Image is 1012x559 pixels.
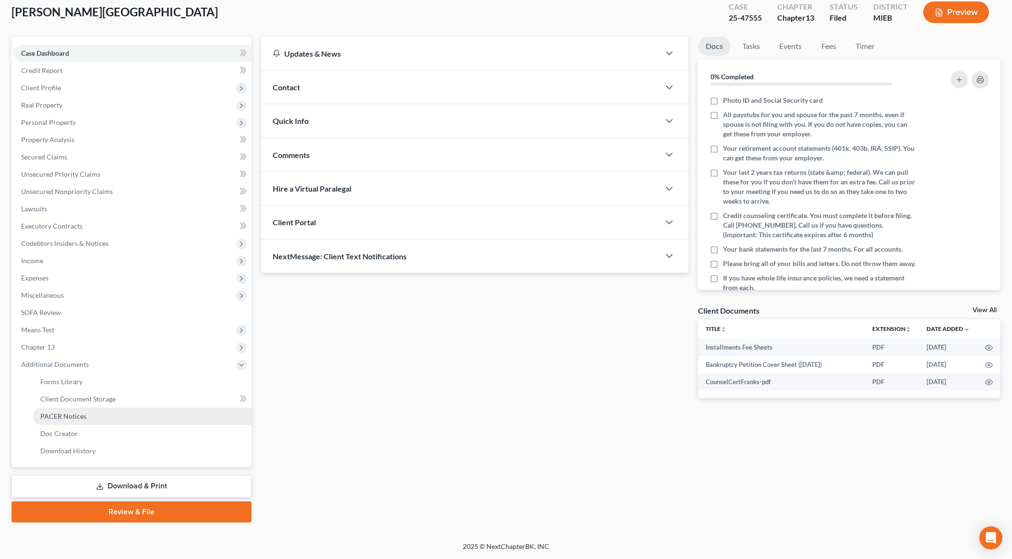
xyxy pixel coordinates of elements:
[771,37,809,56] a: Events
[905,327,911,332] i: unfold_more
[273,116,309,125] span: Quick Info
[698,373,865,390] td: CounselCertFranks-pdf
[964,327,970,332] i: expand_more
[923,1,989,23] button: Preview
[21,205,47,213] span: Lawsuits
[21,239,108,247] span: Codebtors Insiders & Notices
[21,66,62,74] span: Credit Report
[21,170,100,178] span: Unsecured Priority Claims
[21,291,64,299] span: Miscellaneous
[13,148,252,166] a: Secured Claims
[729,12,762,24] div: 25-47555
[873,12,908,24] div: MIEB
[806,13,814,22] span: 13
[21,118,76,126] span: Personal Property
[698,356,865,373] td: Bankruptcy Petition Cover Sheet ([DATE])
[21,187,113,195] span: Unsecured Nonpriority Claims
[919,339,977,356] td: [DATE]
[40,447,96,455] span: Download History
[729,1,762,12] div: Case
[21,153,67,161] span: Secured Claims
[21,308,61,316] span: SOFA Review
[872,325,911,332] a: Extensionunfold_more
[830,1,858,12] div: Status
[40,429,78,437] span: Doc Creator
[865,339,919,356] td: PDF
[13,218,252,235] a: Executory Contracts
[13,183,252,200] a: Unsecured Nonpriority Claims
[723,96,823,105] span: Photo ID and Social Security card
[33,442,252,460] a: Download History
[698,37,731,56] a: Docs
[13,45,252,62] a: Case Dashboard
[21,101,62,109] span: Real Property
[723,273,917,292] span: If you have whole life insurance policies, we need a statement from each.
[21,135,74,144] span: Property Analysis
[21,256,43,265] span: Income
[33,390,252,408] a: Client Document Storage
[919,373,977,390] td: [DATE]
[698,305,759,316] div: Client Documents
[33,425,252,442] a: Doc Creator
[13,304,252,321] a: SOFA Review
[273,150,310,159] span: Comments
[873,1,908,12] div: District
[21,343,55,351] span: Chapter 13
[706,325,726,332] a: Titleunfold_more
[698,339,865,356] td: Installments Fee Sheets
[12,475,252,498] a: Download & Print
[273,184,351,193] span: Hire a Virtual Paralegal
[813,37,844,56] a: Fees
[40,395,116,403] span: Client Document Storage
[735,37,768,56] a: Tasks
[865,373,919,390] td: PDF
[21,274,48,282] span: Expenses
[777,1,814,12] div: Chapter
[33,373,252,390] a: Forms Library
[919,356,977,373] td: [DATE]
[273,83,300,92] span: Contact
[40,377,83,386] span: Forms Library
[273,49,648,59] div: Updates & News
[711,73,754,81] strong: 0% Completed
[723,144,917,163] span: Your retirement account statements (401k, 403b, IRA, SSIP). You can get these from your employer.
[33,408,252,425] a: PACER Notices
[830,12,858,24] div: Filed
[232,542,780,559] div: 2025 © NextChapterBK, INC
[979,526,1002,549] div: Open Intercom Messenger
[21,326,54,334] span: Means Test
[865,356,919,373] td: PDF
[21,360,89,368] span: Additional Documents
[723,168,917,206] span: Your last 2 years tax returns (state &amp; federal). We can pull these for you if you don’t have ...
[40,412,86,420] span: PACER Notices
[273,252,407,261] span: NextMessage: Client Text Notifications
[12,5,218,19] span: [PERSON_NAME][GEOGRAPHIC_DATA]
[723,110,917,139] span: All paystubs for you and spouse for the past 7 months, even if spouse is not filing with you. If ...
[973,307,997,314] a: View All
[13,131,252,148] a: Property Analysis
[21,84,61,92] span: Client Profile
[723,259,916,268] span: Please bring all of your bills and letters. Do not throw them away.
[13,62,252,79] a: Credit Report
[21,222,83,230] span: Executory Contracts
[723,211,917,240] span: Credit counseling certificate. You must complete it before filing. Call [PHONE_NUMBER]. Call us i...
[273,218,316,227] span: Client Portal
[12,501,252,523] a: Review & File
[13,200,252,218] a: Lawsuits
[721,327,726,332] i: unfold_more
[777,12,814,24] div: Chapter
[13,166,252,183] a: Unsecured Priority Claims
[21,49,69,57] span: Case Dashboard
[927,325,970,332] a: Date Added expand_more
[848,37,882,56] a: Timer
[723,244,903,254] span: Your bank statements for the last 7 months. For all accounts.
